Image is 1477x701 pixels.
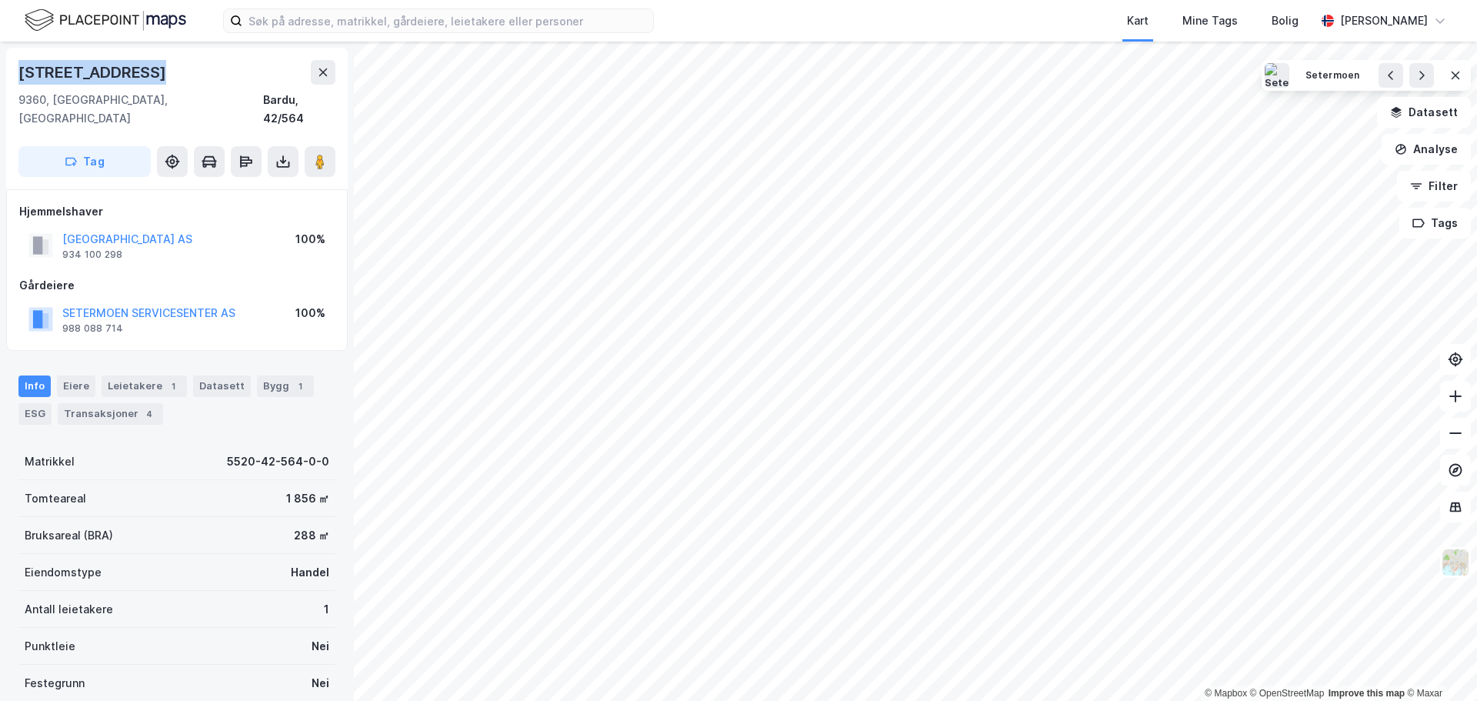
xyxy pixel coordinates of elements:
a: Improve this map [1329,688,1405,699]
div: Hjemmelshaver [19,202,335,221]
div: Tomteareal [25,489,86,508]
button: Tag [18,146,151,177]
button: Setermoen [1295,63,1369,88]
img: logo.f888ab2527a4732fd821a326f86c7f29.svg [25,7,186,34]
div: 1 [324,600,329,619]
div: 988 088 714 [62,322,123,335]
a: Mapbox [1205,688,1247,699]
div: 100% [295,230,325,249]
div: Nei [312,637,329,656]
div: Antall leietakere [25,600,113,619]
div: 288 ㎡ [294,526,329,545]
div: 5520-42-564-0-0 [227,452,329,471]
div: 4 [142,406,157,422]
div: Info [18,376,51,397]
div: Eiendomstype [25,563,102,582]
div: Bolig [1272,12,1299,30]
button: Analyse [1382,134,1471,165]
div: 1 [292,379,308,394]
input: Søk på adresse, matrikkel, gårdeiere, leietakere eller personer [242,9,653,32]
div: ESG [18,403,52,425]
button: Tags [1399,208,1471,239]
div: Leietakere [102,376,187,397]
div: Bygg [257,376,314,397]
div: [STREET_ADDRESS] [18,60,169,85]
iframe: Chat Widget [1400,627,1477,701]
div: Setermoen [1305,69,1359,82]
div: Datasett [193,376,251,397]
div: Eiere [57,376,95,397]
a: OpenStreetMap [1250,688,1325,699]
div: Kontrollprogram for chat [1400,627,1477,701]
div: [PERSON_NAME] [1340,12,1428,30]
div: Matrikkel [25,452,75,471]
button: Filter [1397,171,1471,202]
img: Setermoen [1265,63,1289,88]
div: 1 856 ㎡ [286,489,329,508]
div: Transaksjoner [58,403,163,425]
button: Datasett [1377,97,1471,128]
div: Bruksareal (BRA) [25,526,113,545]
div: Festegrunn [25,674,85,693]
div: Punktleie [25,637,75,656]
div: 934 100 298 [62,249,122,261]
div: 1 [165,379,181,394]
div: Handel [291,563,329,582]
div: 100% [295,304,325,322]
div: Bardu, 42/564 [263,91,335,128]
div: Mine Tags [1182,12,1238,30]
div: 9360, [GEOGRAPHIC_DATA], [GEOGRAPHIC_DATA] [18,91,263,128]
div: Gårdeiere [19,276,335,295]
div: Nei [312,674,329,693]
img: Z [1441,548,1470,577]
div: Kart [1127,12,1149,30]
